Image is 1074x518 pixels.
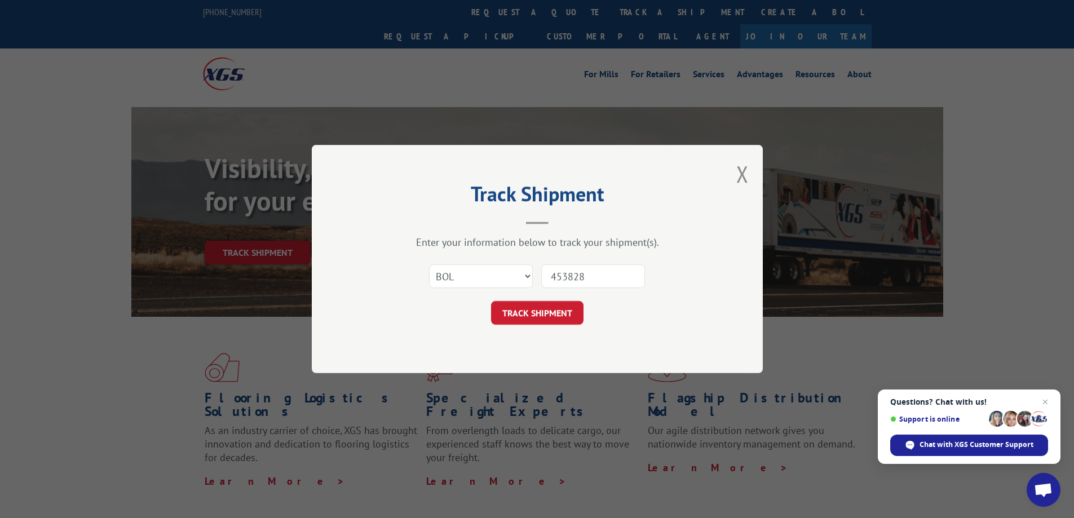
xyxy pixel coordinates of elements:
button: TRACK SHIPMENT [491,301,584,325]
span: Support is online [890,415,985,423]
span: Chat with XGS Customer Support [920,440,1033,450]
div: Chat with XGS Customer Support [890,435,1048,456]
button: Close modal [736,159,749,189]
span: Close chat [1038,395,1052,409]
div: Enter your information below to track your shipment(s). [368,236,706,249]
h2: Track Shipment [368,186,706,207]
div: Open chat [1027,473,1060,507]
span: Questions? Chat with us! [890,397,1048,406]
input: Number(s) [541,264,645,288]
